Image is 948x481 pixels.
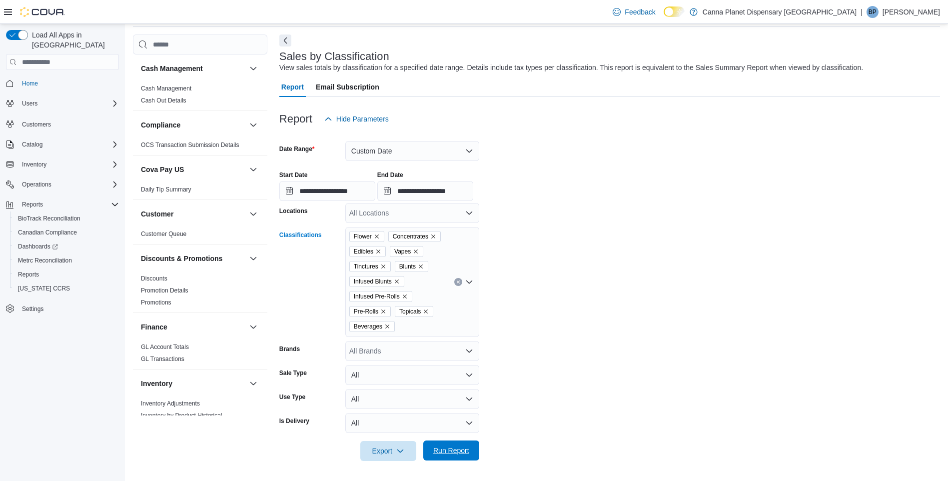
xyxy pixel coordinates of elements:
[133,183,267,199] div: Cova Pay US
[141,209,245,219] button: Customer
[423,440,479,460] button: Run Report
[141,164,245,174] button: Cova Pay US
[345,413,479,433] button: All
[28,30,119,50] span: Load All Apps in [GEOGRAPHIC_DATA]
[141,287,188,294] a: Promotion Details
[22,200,43,208] span: Reports
[279,171,308,179] label: Start Date
[18,77,119,89] span: Home
[247,252,259,264] button: Discounts & Promotions
[18,178,119,190] span: Operations
[18,198,47,210] button: Reports
[141,322,245,332] button: Finance
[390,246,423,257] span: Vapes
[279,369,307,377] label: Sale Type
[141,63,203,73] h3: Cash Management
[354,291,400,301] span: Infused Pre-Rolls
[374,233,380,239] button: Remove Flower from selection in this group
[18,303,47,315] a: Settings
[14,254,76,266] a: Metrc Reconciliation
[14,268,119,280] span: Reports
[18,77,42,89] a: Home
[14,268,43,280] a: Reports
[141,299,171,306] a: Promotions
[465,209,473,217] button: Open list of options
[247,163,259,175] button: Cova Pay US
[141,141,239,148] a: OCS Transaction Submission Details
[14,282,74,294] a: [US_STATE] CCRS
[18,284,70,292] span: [US_STATE] CCRS
[133,82,267,110] div: Cash Management
[861,6,863,18] p: |
[141,412,222,419] a: Inventory by Product Historical
[18,178,55,190] button: Operations
[14,240,119,252] span: Dashboards
[2,137,123,151] button: Catalog
[141,355,184,362] a: GL Transactions
[141,322,167,332] h3: Finance
[141,230,186,237] a: Customer Queue
[22,140,42,148] span: Catalog
[433,445,469,455] span: Run Report
[141,85,191,92] a: Cash Management
[18,158,50,170] button: Inventory
[22,305,43,313] span: Settings
[413,248,419,254] button: Remove Vapes from selection in this group
[141,97,186,104] a: Cash Out Details
[418,263,424,269] button: Remove Blunts from selection in this group
[399,261,416,271] span: Blunts
[141,411,222,419] span: Inventory by Product Historical
[279,50,389,62] h3: Sales by Classification
[18,242,58,250] span: Dashboards
[349,231,384,242] span: Flower
[354,276,392,286] span: Infused Blunts
[141,230,186,238] span: Customer Queue
[10,211,123,225] button: BioTrack Reconciliation
[20,7,65,17] img: Cova
[141,185,191,193] span: Daily Tip Summary
[18,97,119,109] span: Users
[279,231,322,239] label: Classifications
[279,207,308,215] label: Locations
[141,96,186,104] span: Cash Out Details
[388,231,441,242] span: Concentrates
[18,256,72,264] span: Metrc Reconciliation
[394,246,411,256] span: Vapes
[279,345,300,353] label: Brands
[133,228,267,244] div: Customer
[423,308,429,314] button: Remove Topicals from selection in this group
[393,231,428,241] span: Concentrates
[354,246,373,256] span: Edibles
[377,181,473,201] input: Press the down key to open a popover containing a calendar.
[703,6,857,18] p: Canna Planet Dispensary [GEOGRAPHIC_DATA]
[18,228,77,236] span: Canadian Compliance
[454,278,462,286] button: Clear input
[375,248,381,254] button: Remove Edibles from selection in this group
[18,117,119,130] span: Customers
[10,239,123,253] a: Dashboards
[141,355,184,363] span: GL Transactions
[10,281,123,295] button: [US_STATE] CCRS
[320,109,393,129] button: Hide Parameters
[380,263,386,269] button: Remove Tinctures from selection in this group
[247,62,259,74] button: Cash Management
[395,306,433,317] span: Topicals
[18,138,119,150] span: Catalog
[22,79,38,87] span: Home
[247,119,259,131] button: Compliance
[141,84,191,92] span: Cash Management
[279,393,305,401] label: Use Type
[2,301,123,316] button: Settings
[354,261,378,271] span: Tinctures
[18,97,41,109] button: Users
[141,164,184,174] h3: Cova Pay US
[10,225,123,239] button: Canadian Compliance
[360,441,416,461] button: Export
[18,198,119,210] span: Reports
[867,6,879,18] div: Binal Patel
[354,306,378,316] span: Pre-Rolls
[2,197,123,211] button: Reports
[18,302,119,315] span: Settings
[279,113,312,125] h3: Report
[141,63,245,73] button: Cash Management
